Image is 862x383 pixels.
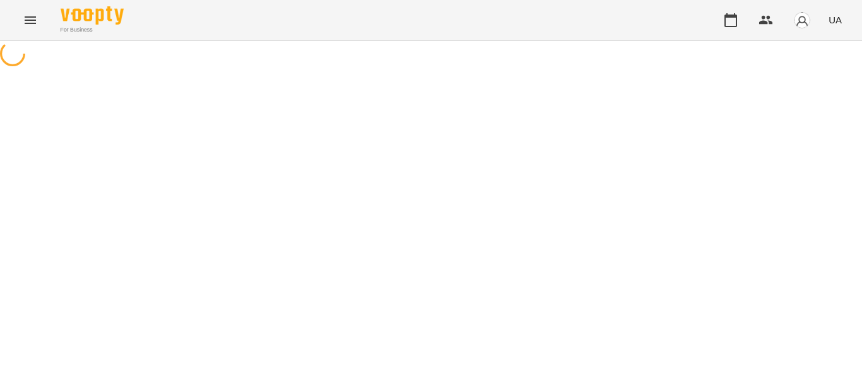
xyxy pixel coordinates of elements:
button: Menu [15,5,45,35]
span: For Business [61,26,124,34]
button: UA [824,8,847,32]
img: Voopty Logo [61,6,124,25]
span: UA [829,13,842,27]
img: avatar_s.png [793,11,811,29]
